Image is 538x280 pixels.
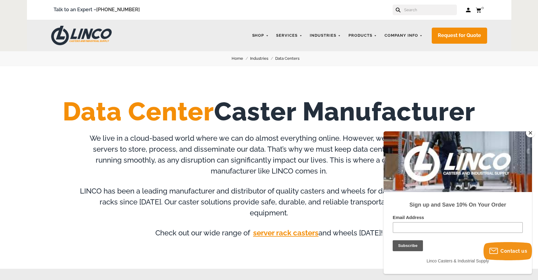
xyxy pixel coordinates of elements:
[500,248,527,254] span: Contact us
[404,5,457,15] input: Search
[9,83,139,91] label: Email Address
[31,96,507,127] h1: Caster Manufacturer
[252,228,319,237] a: server rack casters
[26,70,122,76] strong: Sign up and Save 10% On Your Order
[249,30,272,42] a: Shop
[345,30,380,42] a: Products
[80,177,458,218] p: LINCO has been a leading manufacturer and distributor of quality casters and wheels for data cent...
[250,55,275,62] a: Industries
[80,218,458,238] p: Check out our wide range of and wheels [DATE]!
[54,6,140,14] span: Talk to an Expert –
[232,55,250,62] a: Home
[466,7,471,13] a: Log in
[526,128,535,137] button: Close
[275,55,306,62] a: Data Centers
[307,30,344,42] a: Industries
[476,6,484,14] a: 0
[381,30,426,42] a: Company Info
[63,96,214,127] span: Data Center
[7,9,37,20] button: Subscribe
[484,242,532,260] button: Contact us
[481,5,484,10] span: 0
[43,127,105,132] span: Linco Casters & Industrial Supply
[96,7,140,12] a: [PHONE_NUMBER]
[51,26,112,45] img: LINCO CASTERS & INDUSTRIAL SUPPLY
[80,133,458,177] p: We live in a cloud-based world where we can do almost everything online. However, we still need p...
[9,109,39,120] input: Subscribe
[273,30,305,42] a: Services
[432,28,487,44] a: Request for Quote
